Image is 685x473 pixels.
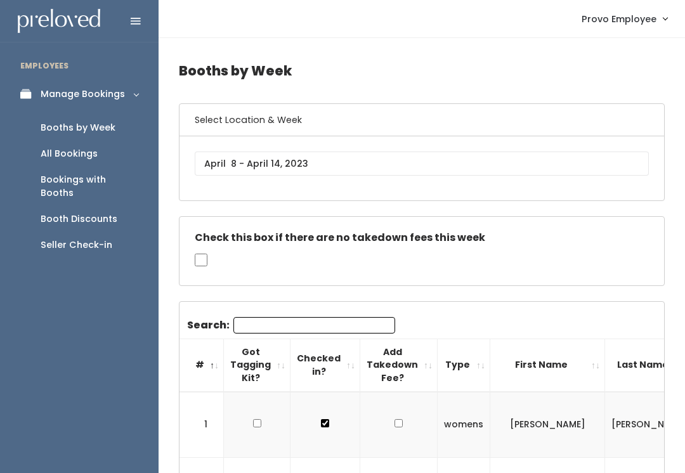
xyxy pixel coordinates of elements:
label: Search: [187,317,395,334]
h4: Booths by Week [179,53,665,88]
a: Provo Employee [569,5,680,32]
img: preloved logo [18,9,100,34]
th: First Name: activate to sort column ascending [490,339,605,391]
th: Add Takedown Fee?: activate to sort column ascending [360,339,438,391]
div: Seller Check-in [41,238,112,252]
td: [PERSON_NAME] [490,392,605,458]
div: Manage Bookings [41,87,125,101]
th: Got Tagging Kit?: activate to sort column ascending [224,339,290,391]
td: womens [438,392,490,458]
th: Type: activate to sort column ascending [438,339,490,391]
th: Checked in?: activate to sort column ascending [290,339,360,391]
h5: Check this box if there are no takedown fees this week [195,232,649,243]
input: April 8 - April 14, 2023 [195,152,649,176]
td: 1 [179,392,224,458]
span: Provo Employee [582,12,656,26]
div: Booth Discounts [41,212,117,226]
input: Search: [233,317,395,334]
h6: Select Location & Week [179,104,664,136]
div: All Bookings [41,147,98,160]
div: Booths by Week [41,121,115,134]
th: #: activate to sort column descending [179,339,224,391]
div: Bookings with Booths [41,173,138,200]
